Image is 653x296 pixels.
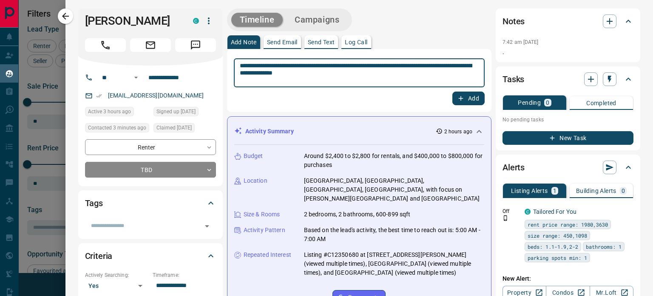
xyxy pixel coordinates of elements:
[85,271,148,279] p: Actively Searching:
[525,209,531,215] div: condos.ca
[85,139,216,155] div: Renter
[452,92,485,105] button: Add
[546,100,549,106] p: 0
[286,13,348,27] button: Campaigns
[528,231,587,240] span: size range: 450,1098
[586,100,616,106] p: Completed
[503,207,520,215] p: Off
[244,226,285,235] p: Activity Pattern
[503,161,525,174] h2: Alerts
[503,72,524,86] h2: Tasks
[201,220,213,232] button: Open
[503,215,508,221] svg: Push Notification Only
[528,253,587,262] span: parking spots min: 1
[85,14,180,28] h1: [PERSON_NAME]
[267,39,298,45] p: Send Email
[234,124,484,139] div: Activity Summary2 hours ago
[85,196,103,210] h2: Tags
[85,279,148,293] div: Yes
[304,152,484,170] p: Around $2,400 to $2,800 for rentals, and $400,000 to $800,000 for purchases
[511,188,548,194] p: Listing Alerts
[108,92,204,99] a: [EMAIL_ADDRESS][DOMAIN_NAME]
[503,157,633,178] div: Alerts
[231,39,257,45] p: Add Note
[503,131,633,145] button: New Task
[304,176,484,203] p: [GEOGRAPHIC_DATA], [GEOGRAPHIC_DATA], [GEOGRAPHIC_DATA], [GEOGRAPHIC_DATA], with focus on [PERSON...
[576,188,616,194] p: Building Alerts
[244,176,267,185] p: Location
[244,210,280,219] p: Size & Rooms
[304,250,484,277] p: Listing #C12350680 at [STREET_ADDRESS][PERSON_NAME] (viewed multiple times), [GEOGRAPHIC_DATA] (v...
[85,193,216,213] div: Tags
[85,38,126,52] span: Call
[96,93,102,99] svg: Email Verified
[85,123,149,135] div: Mon Sep 15 2025
[308,39,335,45] p: Send Text
[153,271,216,279] p: Timeframe:
[85,249,113,263] h2: Criteria
[503,11,633,32] div: Notes
[503,39,539,45] p: 7:42 am [DATE]
[553,188,556,194] p: 1
[245,127,294,136] p: Activity Summary
[518,100,541,106] p: Pending
[193,18,199,24] div: condos.ca
[88,124,146,132] span: Contacted 3 minutes ago
[528,242,578,251] span: beds: 1.1-1.9,2-2
[85,107,149,119] div: Mon Sep 15 2025
[304,210,411,219] p: 2 bedrooms, 2 bathrooms, 600-899 sqft
[503,14,525,28] h2: Notes
[444,128,472,135] p: 2 hours ago
[244,250,291,259] p: Repeated Interest
[85,162,216,178] div: TBD
[503,48,633,57] p: .
[130,38,171,52] span: Email
[244,152,263,161] p: Budget
[304,226,484,244] p: Based on the lead's activity, the best time to reach out is: 5:00 AM - 7:00 AM
[345,39,367,45] p: Log Call
[153,107,216,119] div: Sun Sep 14 2025
[88,107,131,116] span: Active 3 hours ago
[586,242,622,251] span: bathrooms: 1
[153,123,216,135] div: Sun Sep 14 2025
[175,38,216,52] span: Message
[533,208,576,215] a: Tailored For You
[231,13,283,27] button: Timeline
[131,72,141,83] button: Open
[156,124,192,132] span: Claimed [DATE]
[622,188,625,194] p: 0
[503,274,633,283] p: New Alert:
[85,246,216,266] div: Criteria
[503,69,633,89] div: Tasks
[528,220,608,229] span: rent price range: 1980,3630
[156,107,196,116] span: Signed up [DATE]
[503,113,633,126] p: No pending tasks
